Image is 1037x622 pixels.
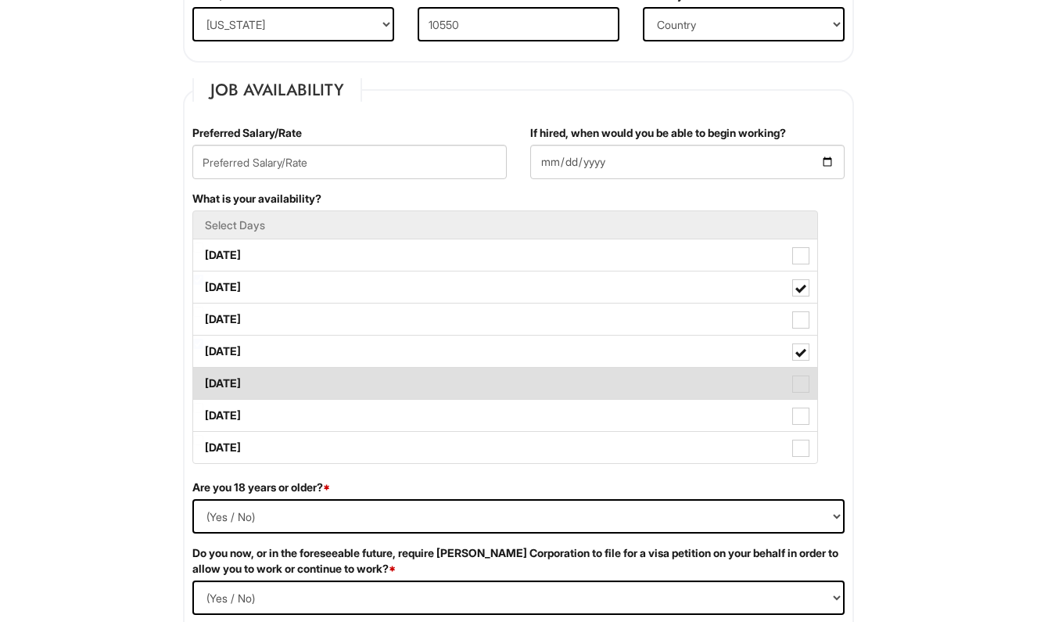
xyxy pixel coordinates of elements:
label: [DATE] [193,239,817,271]
select: State/Province [192,7,394,41]
label: [DATE] [193,432,817,463]
h5: Select Days [205,219,806,231]
input: Preferred Salary/Rate [192,145,507,179]
select: (Yes / No) [192,499,845,534]
label: Are you 18 years or older? [192,480,330,495]
label: [DATE] [193,368,817,399]
label: [DATE] [193,400,817,431]
label: Do you now, or in the foreseeable future, require [PERSON_NAME] Corporation to file for a visa pe... [192,545,845,577]
label: Preferred Salary/Rate [192,125,302,141]
legend: Job Availability [192,78,362,102]
select: (Yes / No) [192,581,845,615]
label: [DATE] [193,336,817,367]
label: [DATE] [193,304,817,335]
input: Postal Code [418,7,619,41]
label: If hired, when would you be able to begin working? [530,125,786,141]
label: [DATE] [193,271,817,303]
select: Country [643,7,845,41]
label: What is your availability? [192,191,321,207]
